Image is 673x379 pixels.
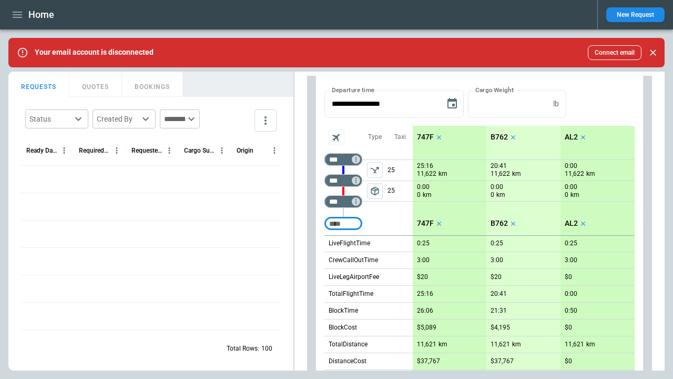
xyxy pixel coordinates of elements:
p: 11,622 [491,169,510,178]
p: 11,622 [417,169,436,178]
p: 0:25 [565,240,577,247]
p: $0 [565,324,572,332]
button: Cargo Summary column menu [215,144,229,157]
button: Origin column menu [268,144,281,157]
p: BlockCost [329,323,357,332]
p: 20:41 [491,162,507,170]
p: 0:00 [565,290,577,298]
p: 0:00 [565,183,577,191]
button: QUOTES [69,72,122,97]
label: Cargo Weight [475,85,514,94]
p: 25:16 [417,162,433,170]
p: 26:06 [417,307,433,315]
h1: Home [28,8,54,21]
div: Required Date & Time (UTC) [79,147,110,154]
button: Close [646,45,660,60]
p: $20 [491,273,502,281]
div: Too short [324,195,362,208]
p: 100 [261,344,272,353]
p: AL2 [565,133,578,142]
p: $4,195 [491,324,510,332]
button: Requested Route column menu [162,144,176,157]
button: Connect email [588,45,641,60]
p: 25 [388,160,413,181]
p: km [570,191,579,200]
p: km [423,191,432,200]
p: 25 [388,181,413,201]
button: REQUESTS [8,72,69,97]
button: Required Date & Time (UTC) column menu [110,144,124,157]
p: Taxi [394,133,406,142]
p: LiveLegAirportFee [329,273,379,282]
p: Your email account is disconnected [35,48,154,57]
label: Departure time [332,85,375,94]
p: lb [553,99,559,108]
p: TotalFlightTime [329,290,373,298]
p: 3:00 [417,256,430,264]
p: 3:00 [565,256,577,264]
p: CrewCallOutTime [329,256,378,265]
button: more [254,109,277,132]
p: Total Rows: [227,344,259,353]
p: B762 [491,133,508,142]
div: dismiss [646,41,660,64]
p: km [586,340,595,349]
div: Created By [97,114,139,124]
p: km [439,169,447,178]
p: $5,089 [417,324,436,332]
p: B762 [491,219,508,228]
p: km [439,340,447,349]
p: DistanceCost [329,357,366,366]
p: 0:00 [491,183,503,191]
p: 0:25 [491,240,503,247]
div: Too short [324,174,362,187]
p: Type [368,133,382,142]
p: 20:41 [491,290,507,298]
span: Type of sector [367,183,383,199]
div: Origin [237,147,253,154]
p: BlockTime [329,306,358,315]
p: TotalDistance [329,340,368,349]
p: 11,621 [491,341,510,348]
div: Cargo Summary [184,147,215,154]
p: km [512,169,521,178]
p: 0:00 [565,162,577,170]
span: Type of sector [367,162,383,178]
span: Aircraft selection [329,129,344,145]
p: 747F [417,133,434,142]
p: $37,767 [491,357,514,365]
p: 25:16 [417,290,433,298]
p: 11,621 [565,341,584,348]
p: km [512,340,521,349]
p: $0 [565,273,572,281]
p: 11,621 [417,341,436,348]
p: 0 [417,191,421,200]
p: 0:00 [417,183,430,191]
span: package_2 [370,186,380,196]
p: 3:00 [491,256,503,264]
p: AL2 [565,219,578,228]
p: $20 [417,273,428,281]
p: 0:50 [565,307,577,315]
p: LiveFlightTime [329,239,370,248]
p: km [586,169,595,178]
p: km [496,191,505,200]
button: BOOKINGS [122,72,183,97]
p: 0 [491,191,494,200]
p: 21:31 [491,307,507,315]
div: Ready Date & Time (UTC) [26,147,57,154]
div: Requested Route [131,147,162,154]
div: Status [29,114,72,124]
button: New Request [606,7,665,22]
p: 0:25 [417,240,430,247]
p: $0 [565,357,572,365]
div: Too short [324,153,362,166]
button: Ready Date & Time (UTC) column menu [57,144,71,157]
div: Too short [324,217,362,230]
button: left aligned [367,162,383,178]
button: Choose date, selected date is Sep 16, 2025 [442,93,463,114]
button: left aligned [367,183,383,199]
p: 0 [565,191,568,200]
p: 11,622 [565,169,584,178]
p: $37,767 [417,357,440,365]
